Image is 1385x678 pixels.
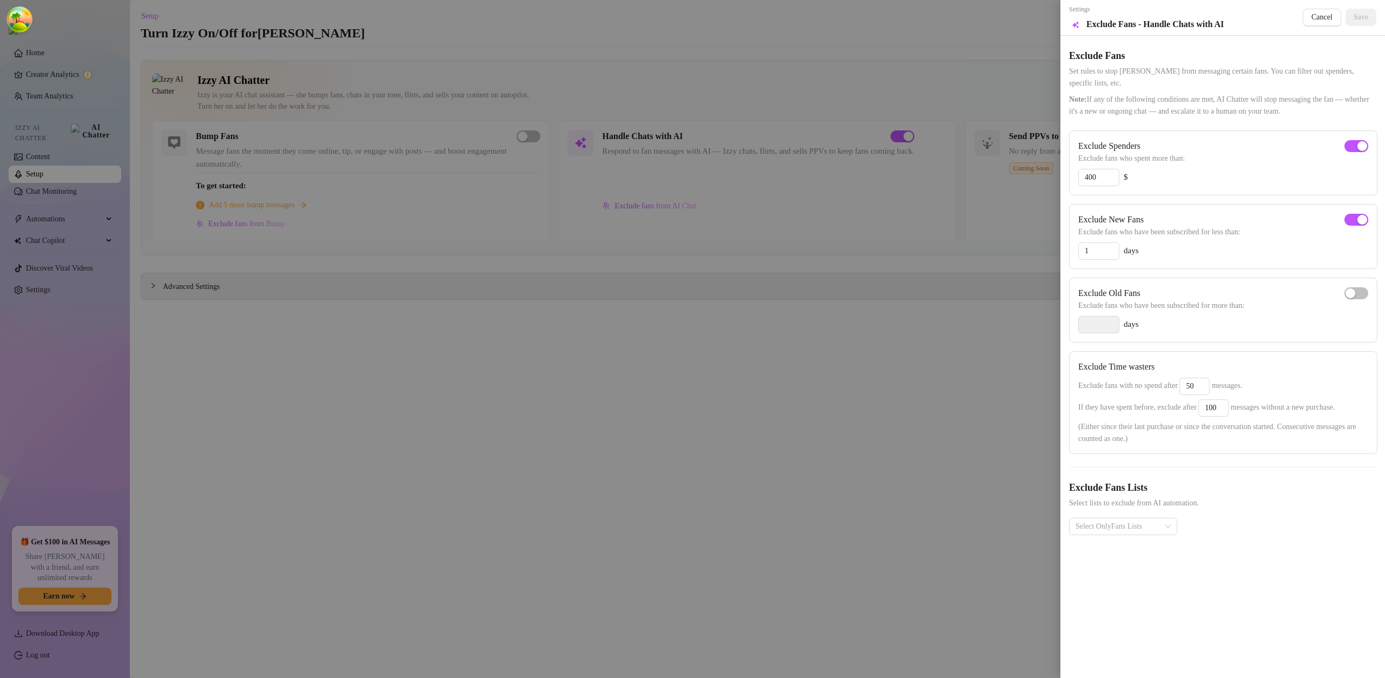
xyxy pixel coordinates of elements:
[1078,153,1368,164] span: Exclude fans who spent more than:
[1078,421,1368,445] span: (Either since their last purchase or since the conversation started. Consecutive messages are cou...
[1124,318,1139,331] span: days
[1078,300,1368,312] span: Exclude fans who have been subscribed for more than:
[1124,171,1128,184] span: $
[1069,49,1376,63] h5: Exclude Fans
[1311,13,1333,22] span: Cancel
[1078,140,1140,153] h5: Exclude Spenders
[1078,381,1242,390] span: Exclude fans with no spend after messages.
[1069,480,1376,495] h5: Exclude Fans Lists
[1346,9,1376,26] button: Save
[9,9,30,30] button: Open Tanstack query devtools
[1069,497,1376,509] span: Select lists to exclude from AI automation.
[1069,95,1087,103] span: Note:
[1069,65,1376,89] span: Set rules to stop [PERSON_NAME] from messaging certain fans. You can filter out spenders, specifi...
[1086,18,1224,31] h5: Exclude Fans - Handle Chats with AI
[1078,213,1144,226] h5: Exclude New Fans
[1124,245,1139,258] span: days
[1078,287,1140,300] h5: Exclude Old Fans
[1078,226,1368,238] span: Exclude fans who have been subscribed for less than:
[1078,360,1155,373] h5: Exclude Time wasters
[1303,9,1341,26] button: Cancel
[1069,4,1224,15] span: Settings
[1078,403,1335,411] span: If they have spent before, exclude after messages without a new purchase.
[1069,94,1376,117] span: If any of the following conditions are met, AI Chatter will stop messaging the fan — whether it's...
